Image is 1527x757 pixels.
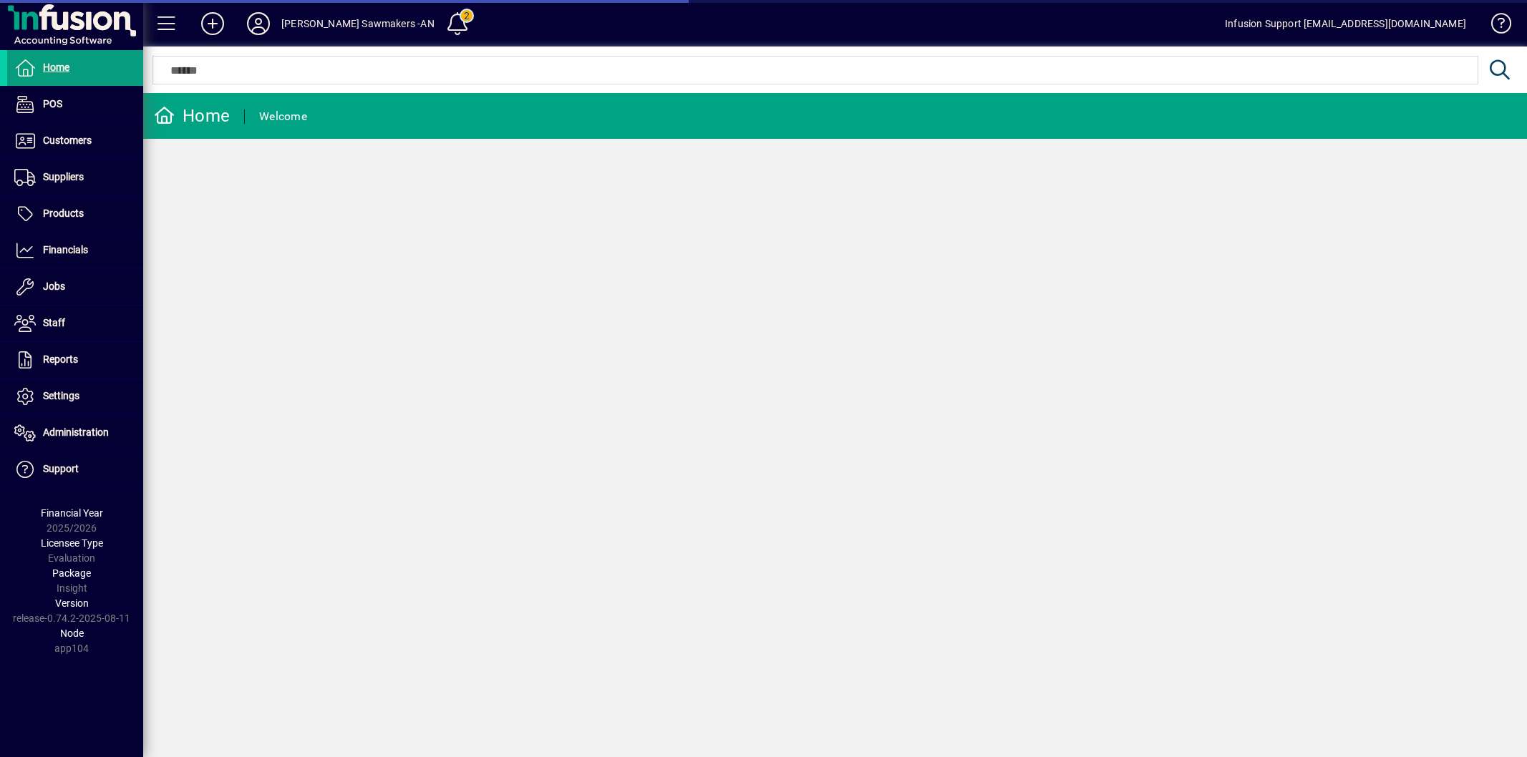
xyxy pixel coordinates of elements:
[7,451,143,487] a: Support
[236,11,281,36] button: Profile
[55,597,89,609] span: Version
[154,104,230,127] div: Home
[41,507,103,519] span: Financial Year
[190,11,236,36] button: Add
[43,280,65,292] span: Jobs
[43,244,88,255] span: Financials
[7,269,143,305] a: Jobs
[43,171,84,182] span: Suppliers
[43,98,62,109] span: POS
[43,207,84,219] span: Products
[43,463,79,474] span: Support
[52,567,91,579] span: Package
[43,390,79,401] span: Settings
[43,135,92,146] span: Customers
[281,12,435,35] div: [PERSON_NAME] Sawmakers -AN
[7,87,143,122] a: POS
[60,627,84,639] span: Node
[7,123,143,159] a: Customers
[43,426,109,438] span: Administration
[7,196,143,232] a: Products
[43,353,78,365] span: Reports
[7,415,143,451] a: Administration
[1225,12,1466,35] div: Infusion Support [EMAIL_ADDRESS][DOMAIN_NAME]
[43,62,69,73] span: Home
[1480,3,1509,49] a: Knowledge Base
[7,306,143,341] a: Staff
[7,342,143,378] a: Reports
[43,317,65,328] span: Staff
[7,160,143,195] a: Suppliers
[7,378,143,414] a: Settings
[7,233,143,268] a: Financials
[41,537,103,549] span: Licensee Type
[259,105,307,128] div: Welcome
